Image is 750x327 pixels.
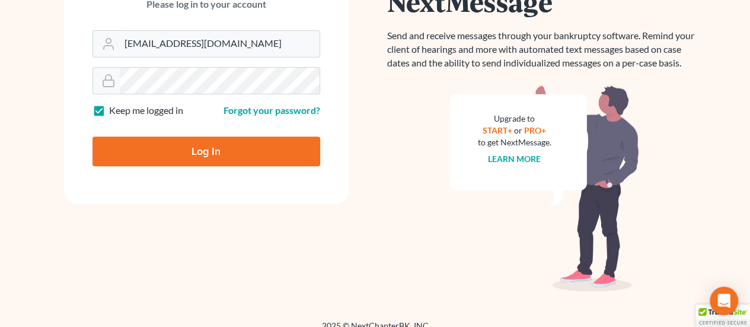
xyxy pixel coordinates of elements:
[387,29,701,70] p: Send and receive messages through your bankruptcy software. Remind your client of hearings and mo...
[120,31,320,57] input: Email Address
[478,113,551,125] div: Upgrade to
[483,125,512,135] a: START+
[488,154,541,164] a: Learn more
[449,84,639,292] img: nextmessage_bg-59042aed3d76b12b5cd301f8e5b87938c9018125f34e5fa2b7a6b67550977c72.svg
[224,104,320,116] a: Forgot your password?
[109,104,183,118] label: Keep me logged in
[92,136,320,166] input: Log In
[524,125,546,135] a: PRO+
[695,304,750,327] div: TrustedSite Certified
[514,125,522,135] span: or
[710,287,738,315] div: Open Intercom Messenger
[478,136,551,148] div: to get NextMessage.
